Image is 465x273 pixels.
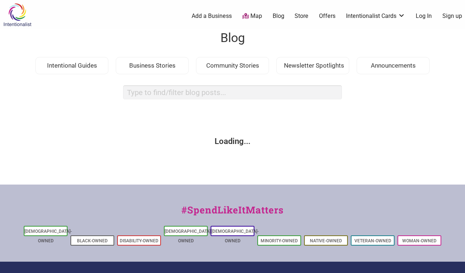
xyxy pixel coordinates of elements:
a: Blog [273,12,284,20]
a: Minority-Owned [261,238,298,243]
div: Newsletter Spotlights [276,57,349,75]
div: Announcements [357,57,430,75]
a: [DEMOGRAPHIC_DATA]-Owned [24,229,72,243]
a: Log In [416,12,432,20]
div: Intentional Guides [35,57,108,75]
a: Veteran-Owned [354,238,391,243]
h1: Blog [15,29,450,47]
a: Intentionalist Cards [346,12,405,20]
a: Map [242,12,262,20]
div: Loading... [7,113,458,170]
a: [DEMOGRAPHIC_DATA]-Owned [211,229,259,243]
a: Black-Owned [77,238,108,243]
input: search box [123,85,342,99]
a: Woman-Owned [402,238,437,243]
div: Community Stories [196,57,269,75]
div: Business Stories [116,57,189,75]
a: [DEMOGRAPHIC_DATA]-Owned [165,229,212,243]
a: Sign up [442,12,462,20]
a: Native-Owned [310,238,342,243]
a: Offers [319,12,335,20]
a: Disability-Owned [120,238,158,243]
a: Add a Business [192,12,232,20]
a: Store [295,12,308,20]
